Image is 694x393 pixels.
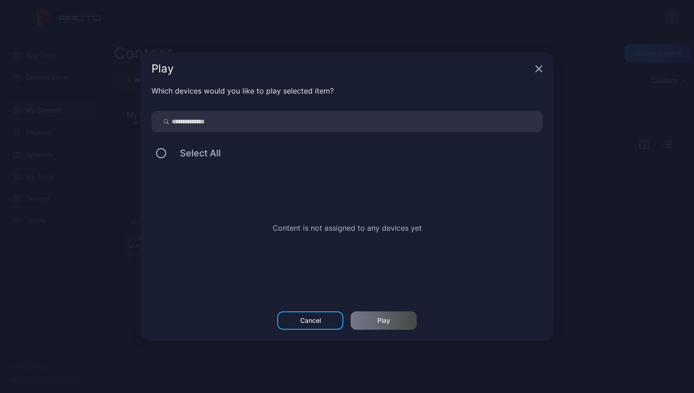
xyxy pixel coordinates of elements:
div: Which devices would you like to play selected item? [151,85,543,96]
button: Cancel [277,311,343,330]
div: Play [377,317,390,324]
button: Play [351,311,417,330]
span: Select All [171,148,221,159]
p: Content is not assigned to any devices yet [273,222,422,233]
div: Cancel [300,317,321,324]
div: Play [151,63,532,74]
